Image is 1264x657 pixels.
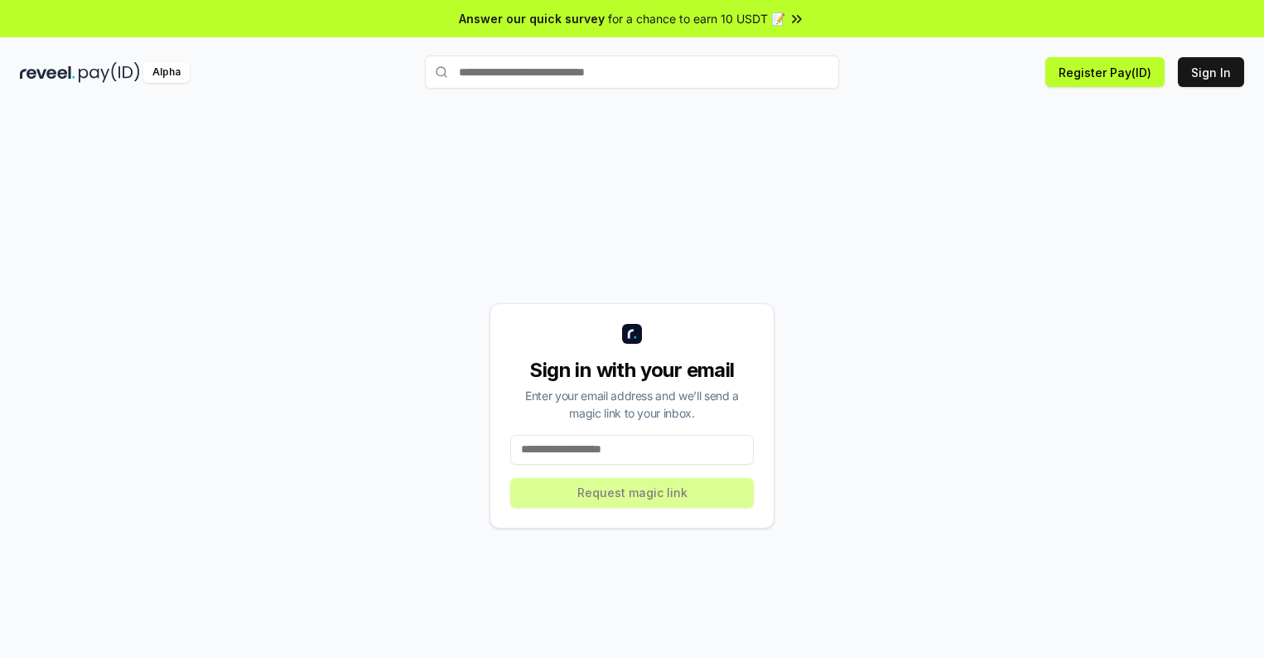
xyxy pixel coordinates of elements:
div: Enter your email address and we’ll send a magic link to your inbox. [510,387,754,422]
div: Alpha [143,62,190,83]
div: Sign in with your email [510,357,754,384]
button: Sign In [1178,57,1244,87]
span: Answer our quick survey [459,10,605,27]
button: Register Pay(ID) [1045,57,1165,87]
span: for a chance to earn 10 USDT 📝 [608,10,785,27]
img: reveel_dark [20,62,75,83]
img: pay_id [79,62,140,83]
img: logo_small [622,324,642,344]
